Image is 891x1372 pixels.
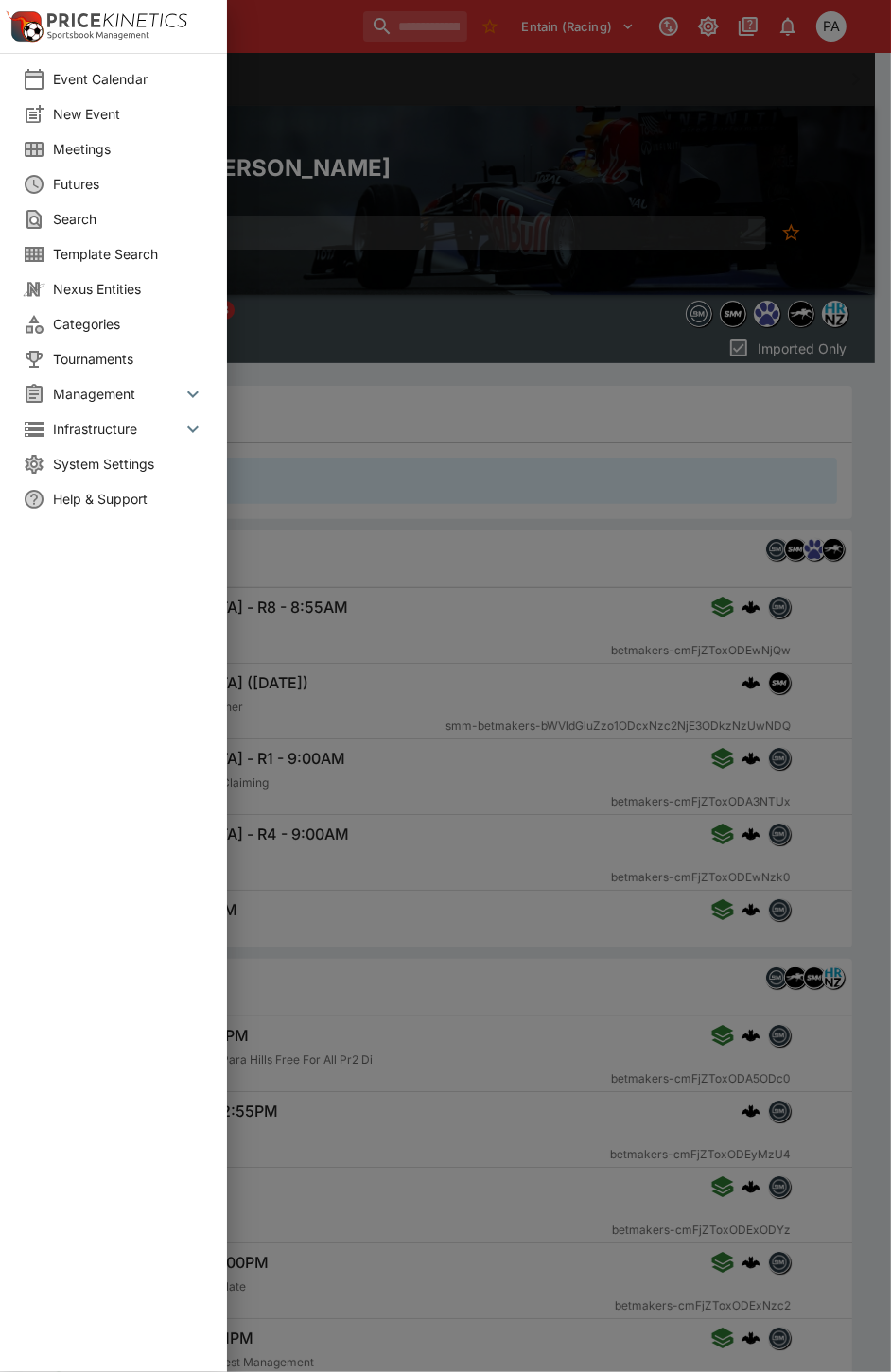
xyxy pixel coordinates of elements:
[47,31,149,40] img: Sportsbook Management
[53,244,204,264] span: Template Search
[6,8,44,45] img: PriceKinetics Logo
[53,419,182,439] span: Infrastructure
[53,139,204,159] span: Meetings
[53,209,204,229] span: Search
[53,174,204,194] span: Futures
[53,454,204,474] span: System Settings
[53,489,204,509] span: Help & Support
[53,69,204,89] span: Event Calendar
[53,349,204,369] span: Tournaments
[53,279,204,299] span: Nexus Entities
[47,13,187,27] img: PriceKinetics
[53,384,182,404] span: Management
[53,104,204,124] span: New Event
[53,314,204,334] span: Categories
